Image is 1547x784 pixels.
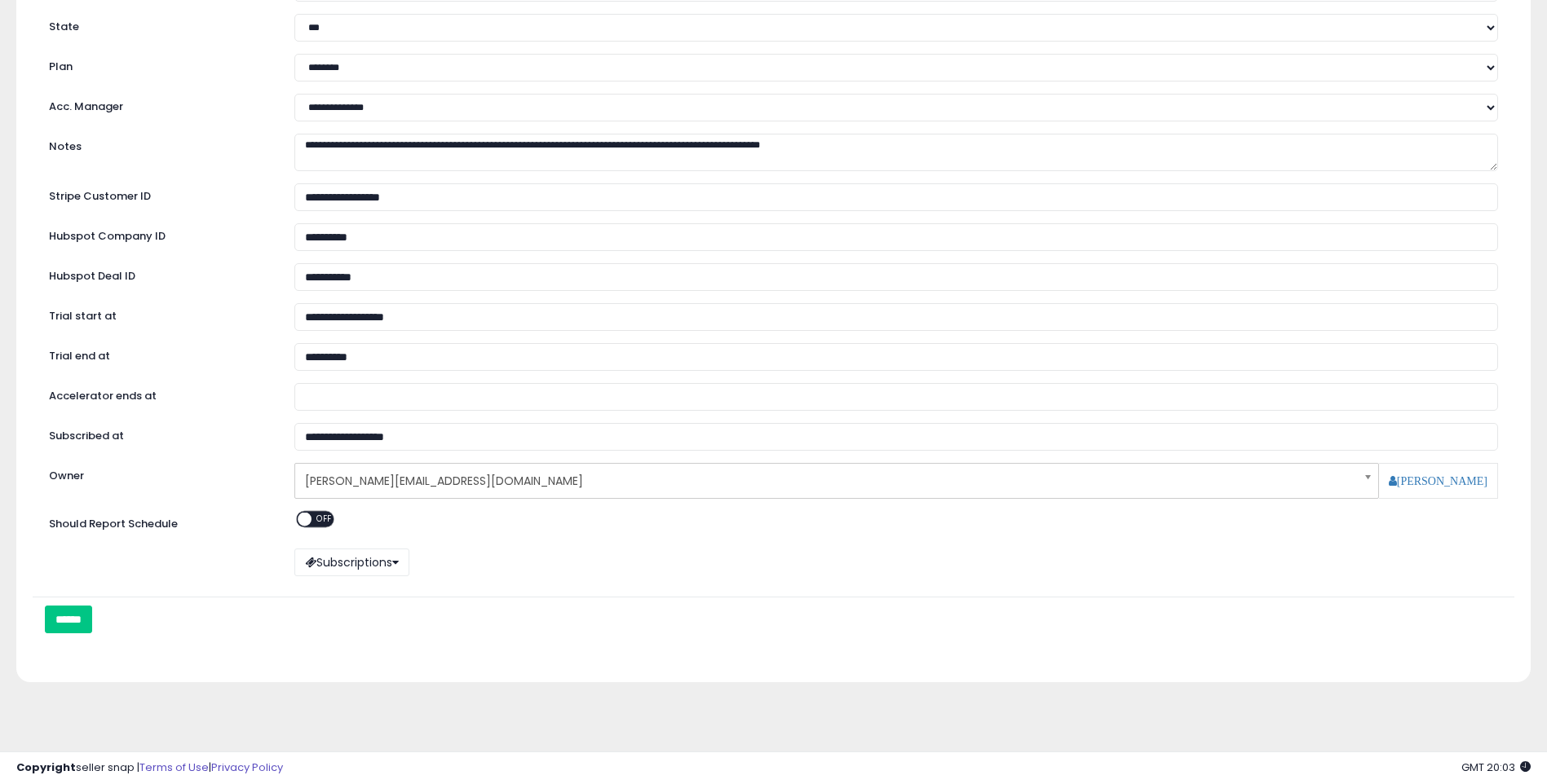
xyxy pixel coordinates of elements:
[37,134,282,155] label: Notes
[37,94,282,115] label: Acc. Manager
[211,760,283,775] a: Privacy Policy
[1461,760,1531,775] span: 2025-10-13 20:03 GMT
[37,383,282,404] label: Accelerator ends at
[37,343,282,364] label: Trial end at
[37,263,282,284] label: Hubspot Deal ID
[294,548,409,576] button: Subscriptions
[37,423,282,444] label: Subscribed at
[49,517,178,532] label: Should Report Schedule
[37,54,282,75] label: Plan
[305,467,1347,495] span: [PERSON_NAME][EMAIL_ADDRESS][DOMAIN_NAME]
[16,760,76,775] strong: Copyright
[37,303,282,324] label: Trial start at
[16,760,283,776] div: seller snap | |
[312,513,338,526] span: OFF
[37,183,282,205] label: Stripe Customer ID
[49,469,84,484] label: Owner
[1389,475,1487,487] a: [PERSON_NAME]
[37,223,282,244] label: Hubspot Company ID
[139,760,209,775] a: Terms of Use
[37,14,282,35] label: State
